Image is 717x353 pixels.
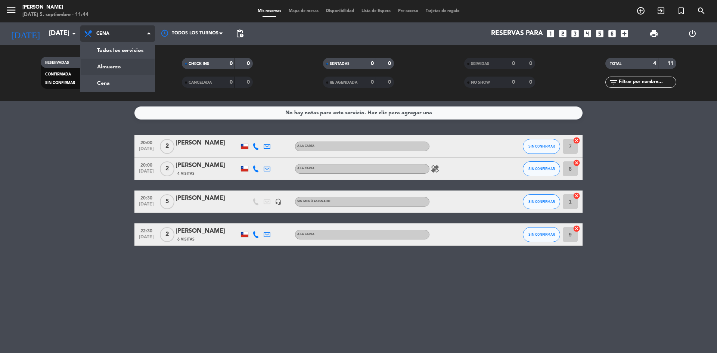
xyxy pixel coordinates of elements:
[275,198,282,205] i: headset_mic
[45,81,75,85] span: SIN CONFIRMAR
[330,62,350,66] span: SENTADAS
[528,232,555,236] span: SIN CONFIRMAR
[371,80,374,85] strong: 0
[137,160,156,169] span: 20:00
[96,31,109,36] span: Cena
[528,144,555,148] span: SIN CONFIRMAR
[285,9,322,13] span: Mapa de mesas
[230,80,233,85] strong: 0
[358,9,394,13] span: Lista de Espera
[618,78,676,86] input: Filtrar por nombre...
[297,145,314,148] span: A LA CARTA
[609,78,618,87] i: filter_list
[176,138,239,148] div: [PERSON_NAME]
[45,72,71,76] span: CONFIRMADA
[160,139,174,154] span: 2
[6,4,17,16] i: menu
[573,225,580,232] i: cancel
[176,226,239,236] div: [PERSON_NAME]
[137,138,156,146] span: 20:00
[657,6,665,15] i: exit_to_app
[22,4,89,11] div: [PERSON_NAME]
[176,193,239,203] div: [PERSON_NAME]
[137,226,156,235] span: 22:30
[388,61,392,66] strong: 0
[523,139,560,154] button: SIN CONFIRMAR
[610,62,621,66] span: TOTAL
[371,61,374,66] strong: 0
[570,29,580,38] i: looks_3
[6,4,17,18] button: menu
[81,42,155,59] a: Todos los servicios
[285,109,432,117] div: No hay notas para este servicio. Haz clic para agregar una
[523,194,560,209] button: SIN CONFIRMAR
[649,29,658,38] span: print
[523,161,560,176] button: SIN CONFIRMAR
[573,137,580,144] i: cancel
[620,29,629,38] i: add_box
[22,11,89,19] div: [DATE] 5. septiembre - 11:44
[653,61,656,66] strong: 4
[230,61,233,66] strong: 0
[677,6,686,15] i: turned_in_not
[523,227,560,242] button: SIN CONFIRMAR
[45,61,69,65] span: RESERVADAS
[558,29,568,38] i: looks_two
[697,6,706,15] i: search
[137,169,156,177] span: [DATE]
[254,9,285,13] span: Mis reservas
[529,61,534,66] strong: 0
[636,6,645,15] i: add_circle_outline
[573,159,580,167] i: cancel
[177,171,195,177] span: 4 Visitas
[160,161,174,176] span: 2
[583,29,592,38] i: looks_4
[69,29,78,38] i: arrow_drop_down
[529,80,534,85] strong: 0
[160,194,174,209] span: 5
[431,164,440,173] i: healing
[673,22,711,45] div: LOG OUT
[667,61,675,66] strong: 11
[297,167,314,170] span: A LA CARTA
[322,9,358,13] span: Disponibilidad
[176,161,239,170] div: [PERSON_NAME]
[388,80,392,85] strong: 0
[189,62,209,66] span: CHECK INS
[528,199,555,204] span: SIN CONFIRMAR
[81,75,155,92] a: Cena
[330,81,357,84] span: RE AGENDADA
[422,9,463,13] span: Tarjetas de regalo
[81,59,155,75] a: Almuerzo
[137,202,156,210] span: [DATE]
[297,233,314,236] span: A LA CARTA
[137,146,156,155] span: [DATE]
[297,200,330,203] span: Sin menú asignado
[528,167,555,171] span: SIN CONFIRMAR
[177,236,195,242] span: 6 Visitas
[595,29,605,38] i: looks_5
[235,29,244,38] span: pending_actions
[247,61,251,66] strong: 0
[137,193,156,202] span: 20:30
[471,81,490,84] span: NO SHOW
[6,25,45,42] i: [DATE]
[189,81,212,84] span: CANCELADA
[491,30,543,37] span: Reservas para
[247,80,251,85] strong: 0
[688,29,697,38] i: power_settings_new
[160,227,174,242] span: 2
[394,9,422,13] span: Pre-acceso
[512,80,515,85] strong: 0
[573,192,580,199] i: cancel
[607,29,617,38] i: looks_6
[512,61,515,66] strong: 0
[546,29,555,38] i: looks_one
[137,235,156,243] span: [DATE]
[471,62,489,66] span: SERVIDAS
